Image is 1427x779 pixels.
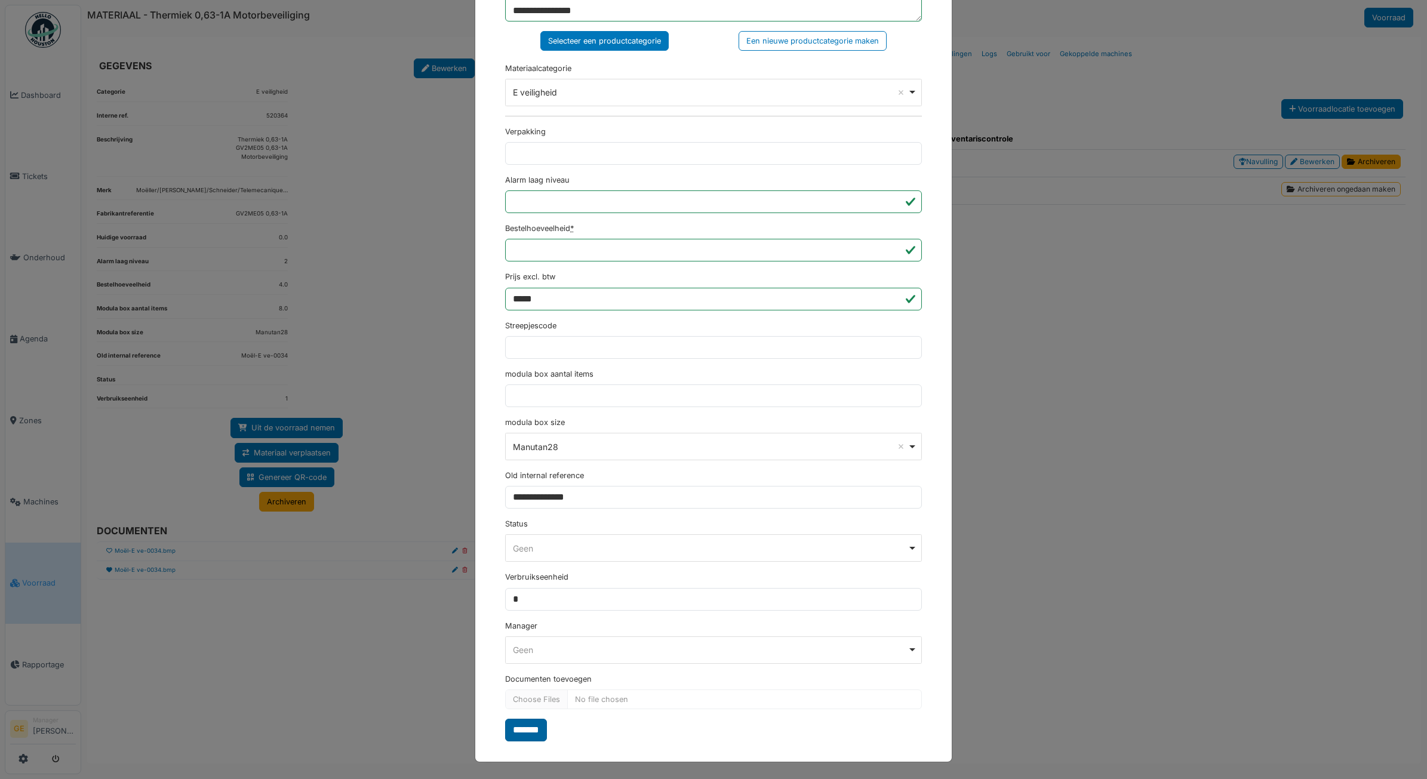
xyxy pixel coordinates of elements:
div: Geen [513,643,908,656]
label: Materiaalcategorie [505,63,571,74]
div: Geen [513,542,908,555]
label: Verbruikseenheid [505,571,568,583]
abbr: Verplicht [570,224,574,233]
div: Manutan28 [513,441,908,453]
button: Remove item: 'Manutan28' [895,441,907,452]
label: Streepjescode [505,320,556,331]
label: Verpakking [505,126,546,137]
label: Alarm laag niveau [505,174,570,186]
label: Old internal reference [505,470,584,481]
label: Documenten toevoegen [505,673,592,685]
div: Selecteer een productcategorie [540,31,669,51]
label: modula box aantal items [505,368,593,380]
label: Status [505,518,528,529]
label: modula box size [505,417,565,428]
label: Manager [505,620,537,632]
label: Bestelhoeveelheid [505,223,574,234]
button: Remove item: '772' [895,87,907,98]
div: E veiligheid [513,86,908,98]
div: Een nieuwe productcategorie maken [739,31,887,51]
label: Prijs excl. btw [505,271,555,282]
